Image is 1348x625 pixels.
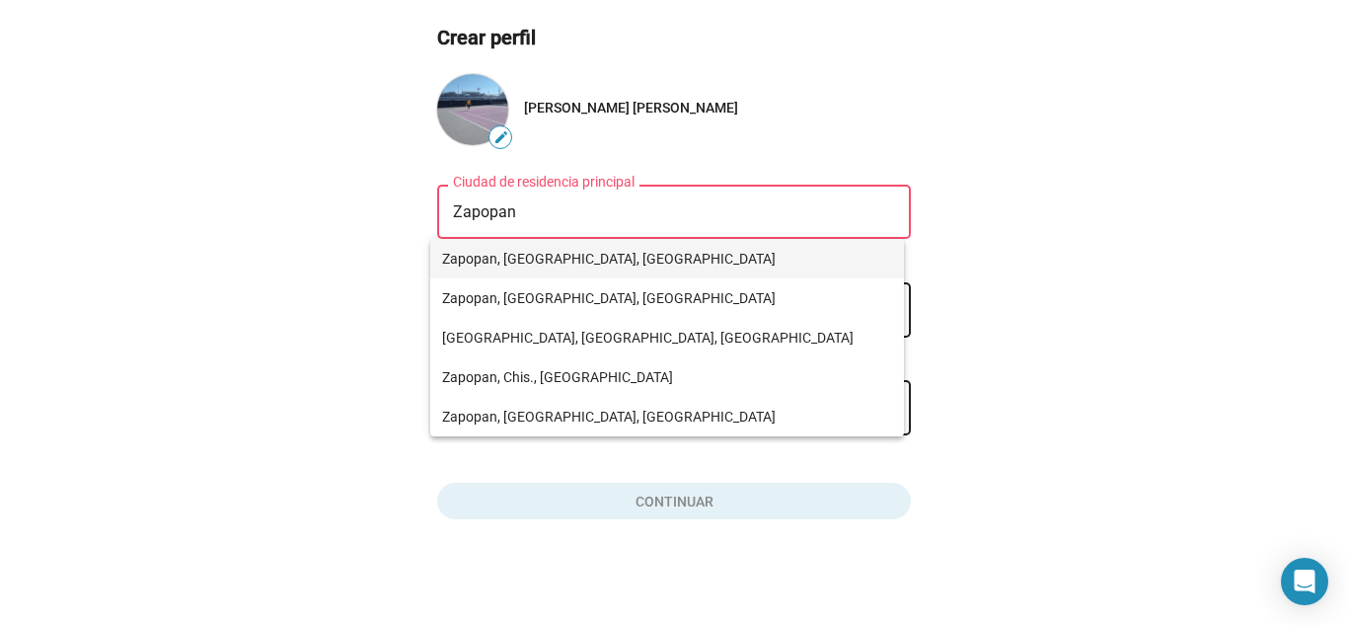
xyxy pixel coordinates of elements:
font: [GEOGRAPHIC_DATA], [GEOGRAPHIC_DATA], [GEOGRAPHIC_DATA] [442,330,854,346]
font: Zapopan, [GEOGRAPHIC_DATA], [GEOGRAPHIC_DATA] [442,290,776,306]
font: Zapopan, Chis., [GEOGRAPHIC_DATA] [442,369,673,385]
font: Crear perfil [437,26,536,49]
font: Zapopan, [GEOGRAPHIC_DATA], [GEOGRAPHIC_DATA] [442,409,776,425]
font: Zapopan, [GEOGRAPHIC_DATA], [GEOGRAPHIC_DATA] [442,251,776,267]
font: [PERSON_NAME] [PERSON_NAME] [524,100,738,116]
mat-icon: edit [493,129,509,145]
div: Abrir Intercom Messenger [1281,558,1328,605]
